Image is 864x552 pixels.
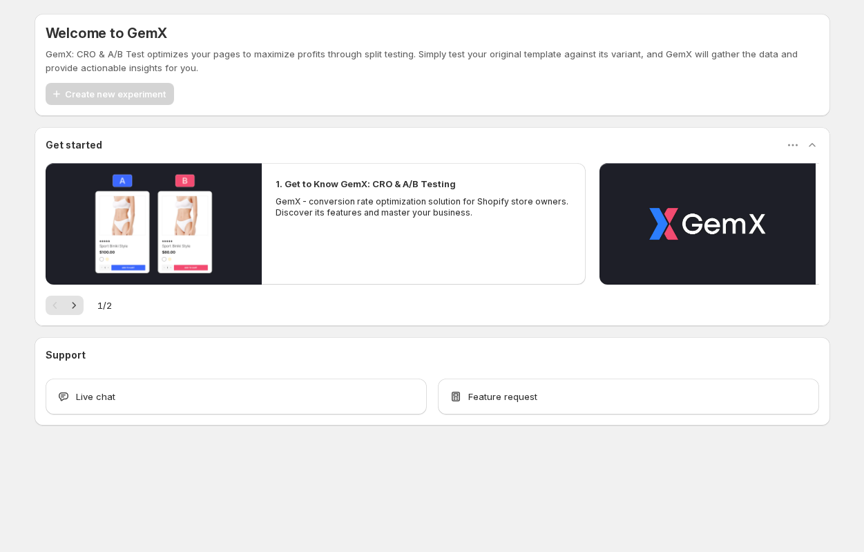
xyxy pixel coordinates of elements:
nav: Pagination [46,296,84,315]
p: GemX: CRO & A/B Test optimizes your pages to maximize profits through split testing. Simply test ... [46,47,819,75]
span: Feature request [468,390,537,403]
h2: 1. Get to Know GemX: CRO & A/B Testing [276,177,456,191]
h3: Support [46,348,86,362]
span: 1 / 2 [97,298,112,312]
span: Live chat [76,390,115,403]
h3: Get started [46,138,102,152]
p: GemX - conversion rate optimization solution for Shopify store owners. Discover its features and ... [276,196,573,218]
button: Next [64,296,84,315]
h5: Welcome to GemX [46,25,167,41]
button: Play video [46,163,262,285]
button: Play video [599,163,816,285]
